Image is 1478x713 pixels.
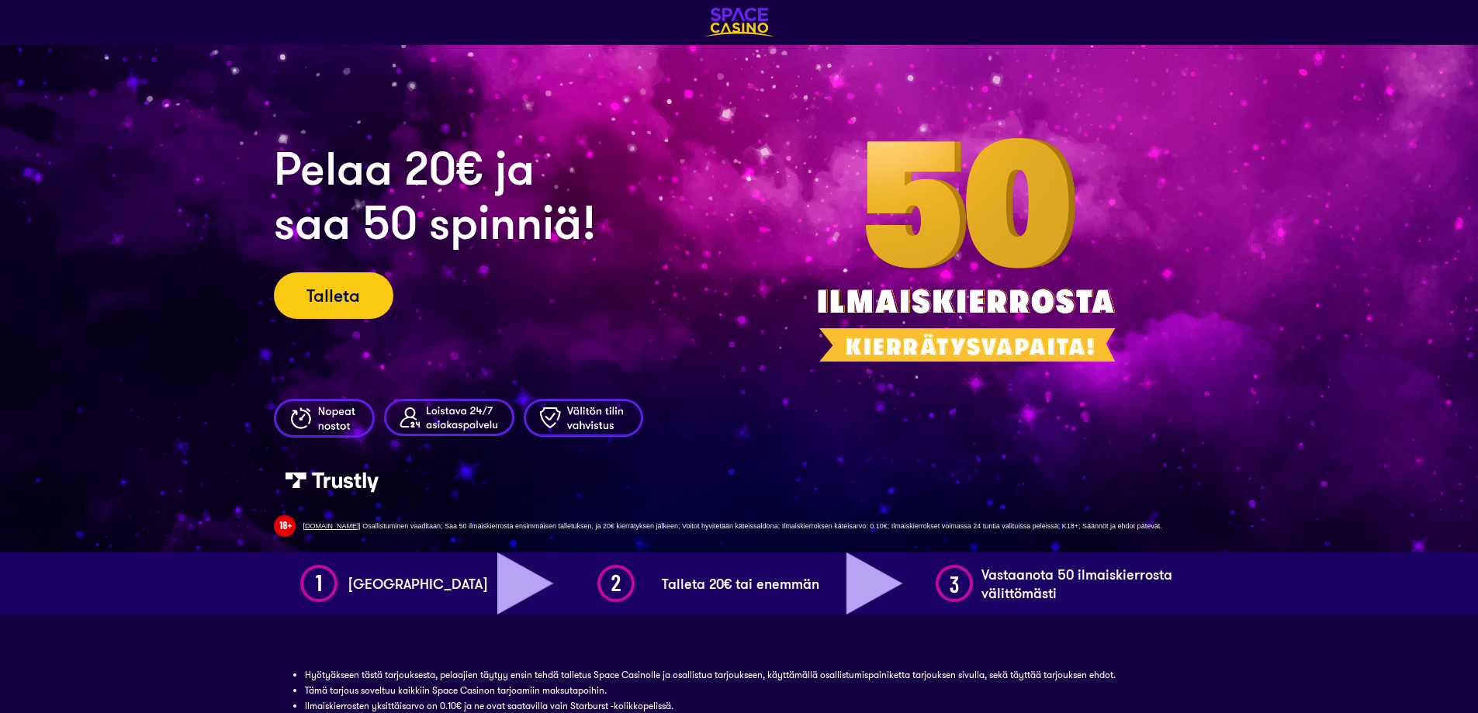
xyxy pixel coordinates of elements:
[341,574,487,593] h1: [GEOGRAPHIC_DATA]
[303,522,359,530] a: [DOMAIN_NAME]
[274,515,296,537] img: 18 Plus
[305,683,1174,698] li: Tämä tarjous soveltuu kaikkiin Space Casinon tarjoamiin maksutapoihin.
[274,140,817,249] h2: Pelaa 20€ ja saa 50 spinniӓ!
[654,574,819,593] h1: Talleta 20€ tai enemmän
[974,565,1204,602] h1: Vastaanota 50 ilmaiskierrosta välittömästi
[305,667,1174,683] li: Hyötyäkseen tästä tarjouksesta, pelaajien täytyy ensin tehdä talletus Space Casinolle ja osallist...
[274,272,393,319] a: Talleta
[296,521,1205,531] div: | Osallistuminen vaaditaan; Saa 50 ilmaiskierrosta ensimmäisen talletuksen, ja 20€ kierrätyksen j...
